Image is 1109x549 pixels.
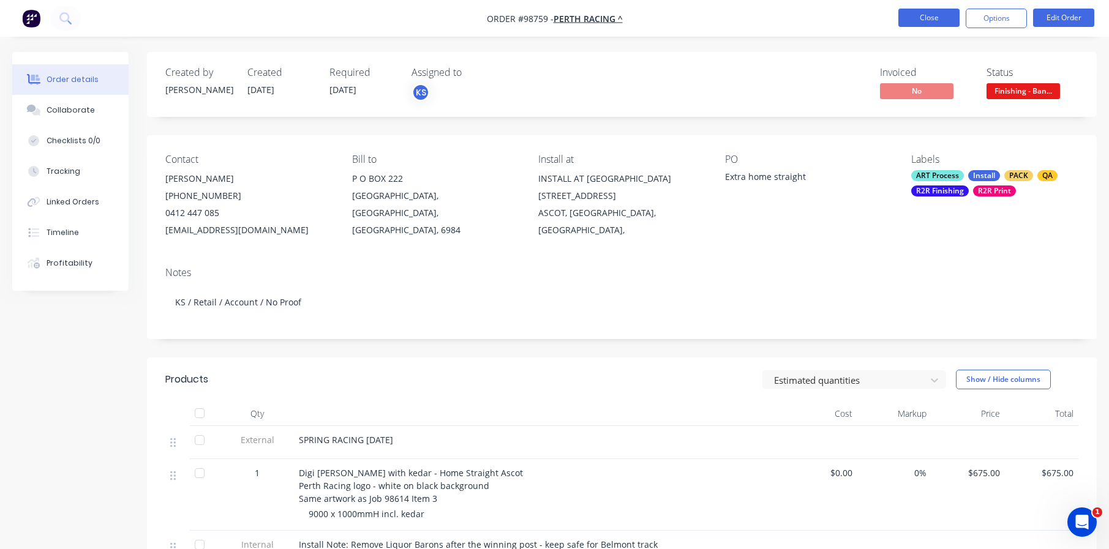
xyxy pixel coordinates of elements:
div: Timeline [47,227,79,238]
div: P O BOX 222 [352,170,519,187]
div: Bill to [352,154,519,165]
span: SPRING RACING [DATE] [299,434,393,446]
div: [PERSON_NAME][PHONE_NUMBER]0412 447 085[EMAIL_ADDRESS][DOMAIN_NAME] [165,170,333,239]
span: External [225,433,289,446]
button: Finishing - Ban... [987,83,1060,102]
span: [DATE] [329,84,356,95]
div: Collaborate [47,105,95,116]
div: Qty [220,401,294,426]
div: Total [1005,401,1078,426]
div: Labels [911,154,1078,165]
div: Assigned to [412,67,534,78]
div: [PHONE_NUMBER] [165,187,333,204]
div: ART Process [911,170,964,181]
img: Factory [22,9,40,28]
div: Required [329,67,397,78]
div: Notes [165,267,1078,278]
button: Edit Order [1033,9,1094,27]
span: 1 [255,466,260,479]
div: Markup [857,401,931,426]
div: Profitability [47,258,92,269]
button: Close [898,9,960,27]
div: INSTALL AT [GEOGRAPHIC_DATA][STREET_ADDRESS]ASCOT, [GEOGRAPHIC_DATA], [GEOGRAPHIC_DATA], [538,170,705,239]
div: Tracking [47,166,80,177]
iframe: Intercom live chat [1067,507,1097,537]
button: Checklists 0/0 [12,125,129,156]
div: R2R Finishing [911,185,969,196]
button: Options [966,9,1027,28]
div: Contact [165,154,333,165]
div: Extra home straight [725,170,878,187]
div: INSTALL AT [GEOGRAPHIC_DATA][STREET_ADDRESS] [538,170,705,204]
div: PACK [1004,170,1033,181]
span: $0.00 [789,466,852,479]
div: PO [725,154,892,165]
div: Checklists 0/0 [47,135,100,146]
div: Order details [47,74,99,85]
button: Linked Orders [12,187,129,217]
div: R2R Print [973,185,1016,196]
span: 1 [1092,507,1102,517]
span: $675.00 [936,466,1000,479]
div: QA [1037,170,1058,181]
div: Linked Orders [47,196,99,207]
div: Status [987,67,1078,78]
button: KS [412,83,430,102]
div: Install [968,170,1000,181]
div: Price [931,401,1005,426]
div: [PERSON_NAME] [165,83,233,96]
div: [EMAIL_ADDRESS][DOMAIN_NAME] [165,222,333,239]
button: Order details [12,64,129,95]
div: 0412 447 085 [165,204,333,222]
div: KS / Retail / Account / No Proof [165,283,1078,321]
div: Invoiced [880,67,972,78]
span: No [880,83,953,99]
a: Perth Racing ^ [554,13,623,24]
span: Finishing - Ban... [987,83,1060,99]
span: 9000 x 1000mmH incl. kedar [309,508,424,520]
span: 0% [862,466,926,479]
span: $675.00 [1010,466,1073,479]
div: Install at [538,154,705,165]
button: Tracking [12,156,129,187]
button: Collaborate [12,95,129,125]
div: Products [165,372,208,387]
div: Created by [165,67,233,78]
div: [PERSON_NAME] [165,170,333,187]
button: Profitability [12,248,129,278]
span: Digi [PERSON_NAME] with kedar - Home Straight Ascot Perth Racing logo - white on black background... [299,467,523,504]
span: Order #98759 - [487,13,554,24]
div: P O BOX 222[GEOGRAPHIC_DATA], [GEOGRAPHIC_DATA], [GEOGRAPHIC_DATA], 6984 [352,170,519,239]
div: Created [247,67,315,78]
button: Timeline [12,217,129,248]
div: ASCOT, [GEOGRAPHIC_DATA], [GEOGRAPHIC_DATA], [538,204,705,239]
div: Cost [784,401,857,426]
span: [DATE] [247,84,274,95]
button: Show / Hide columns [956,370,1051,389]
div: [GEOGRAPHIC_DATA], [GEOGRAPHIC_DATA], [GEOGRAPHIC_DATA], 6984 [352,187,519,239]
